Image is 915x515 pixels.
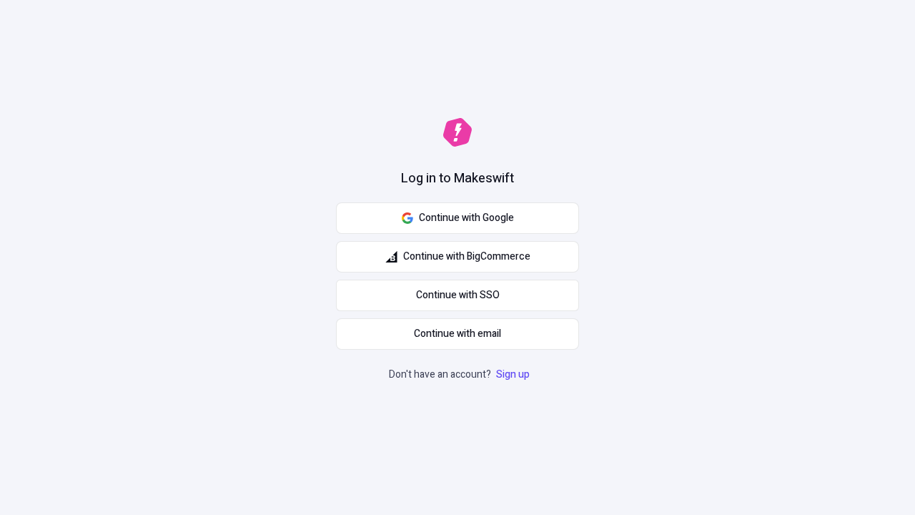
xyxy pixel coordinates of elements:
button: Continue with email [336,318,579,350]
span: Continue with Google [419,210,514,226]
h1: Log in to Makeswift [401,170,514,188]
a: Continue with SSO [336,280,579,311]
p: Don't have an account? [389,367,533,383]
span: Continue with BigCommerce [403,249,530,265]
button: Continue with Google [336,202,579,234]
span: Continue with email [414,326,501,342]
button: Continue with BigCommerce [336,241,579,273]
a: Sign up [493,367,533,382]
